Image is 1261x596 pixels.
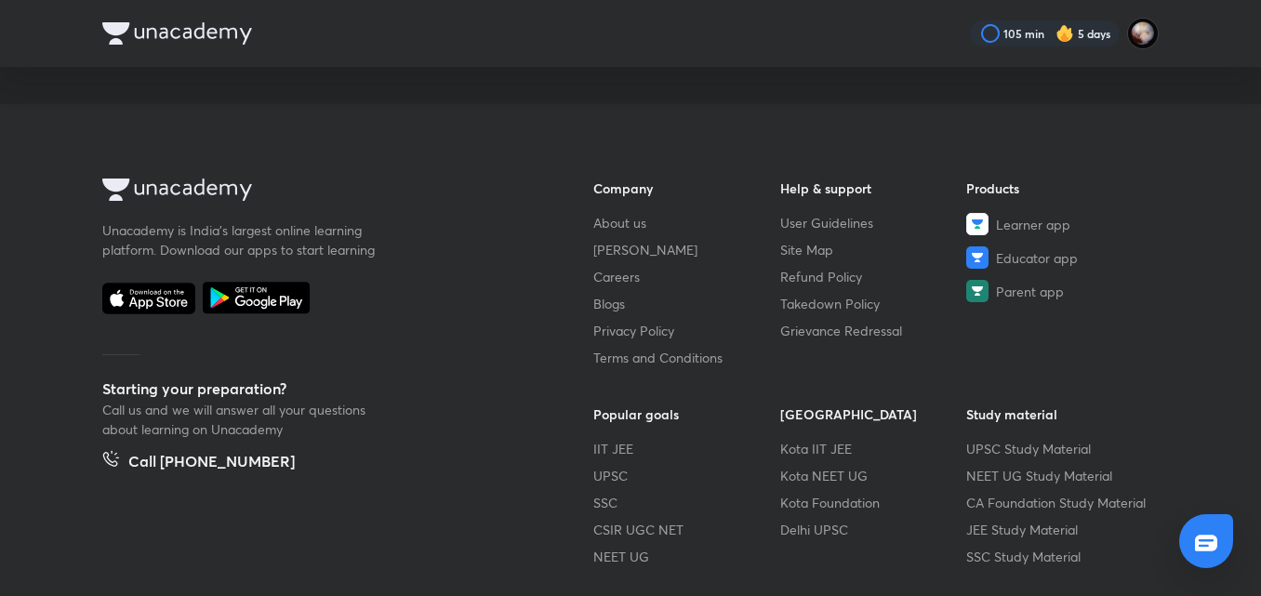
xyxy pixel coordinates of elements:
[593,179,780,198] h6: Company
[128,450,295,476] h5: Call [PHONE_NUMBER]
[996,215,1070,234] span: Learner app
[780,466,967,485] a: Kota NEET UG
[593,493,780,512] a: SSC
[966,213,989,235] img: Learner app
[780,321,967,340] a: Grievance Redressal
[593,404,780,424] h6: Popular goals
[966,466,1153,485] a: NEET UG Study Material
[102,450,295,476] a: Call [PHONE_NUMBER]
[593,547,780,566] a: NEET UG
[966,246,1153,269] a: Educator app
[966,179,1153,198] h6: Products
[996,248,1078,268] span: Educator app
[780,404,967,424] h6: [GEOGRAPHIC_DATA]
[966,246,989,269] img: Educator app
[996,282,1064,301] span: Parent app
[593,213,780,232] a: About us
[966,280,989,302] img: Parent app
[593,267,640,286] span: Careers
[780,267,967,286] a: Refund Policy
[780,179,967,198] h6: Help & support
[593,466,780,485] a: UPSC
[593,520,780,539] a: CSIR UGC NET
[593,267,780,286] a: Careers
[1055,24,1074,43] img: streak
[780,213,967,232] a: User Guidelines
[966,213,1153,235] a: Learner app
[102,179,252,201] img: Company Logo
[966,547,1153,566] a: SSC Study Material
[966,404,1153,424] h6: Study material
[102,377,534,400] h5: Starting your preparation?
[102,179,534,205] a: Company Logo
[593,240,780,259] a: [PERSON_NAME]
[966,439,1153,458] a: UPSC Study Material
[966,520,1153,539] a: JEE Study Material
[780,439,967,458] a: Kota IIT JEE
[780,294,967,313] a: Takedown Policy
[780,520,967,539] a: Delhi UPSC
[102,400,381,439] p: Call us and we will answer all your questions about learning on Unacademy
[593,321,780,340] a: Privacy Policy
[966,280,1153,302] a: Parent app
[102,220,381,259] p: Unacademy is India’s largest online learning platform. Download our apps to start learning
[593,439,780,458] a: IIT JEE
[966,493,1153,512] a: CA Foundation Study Material
[780,240,967,259] a: Site Map
[1127,18,1159,49] img: Swarit
[593,348,780,367] a: Terms and Conditions
[593,294,780,313] a: Blogs
[102,22,252,45] img: Company Logo
[780,493,967,512] a: Kota Foundation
